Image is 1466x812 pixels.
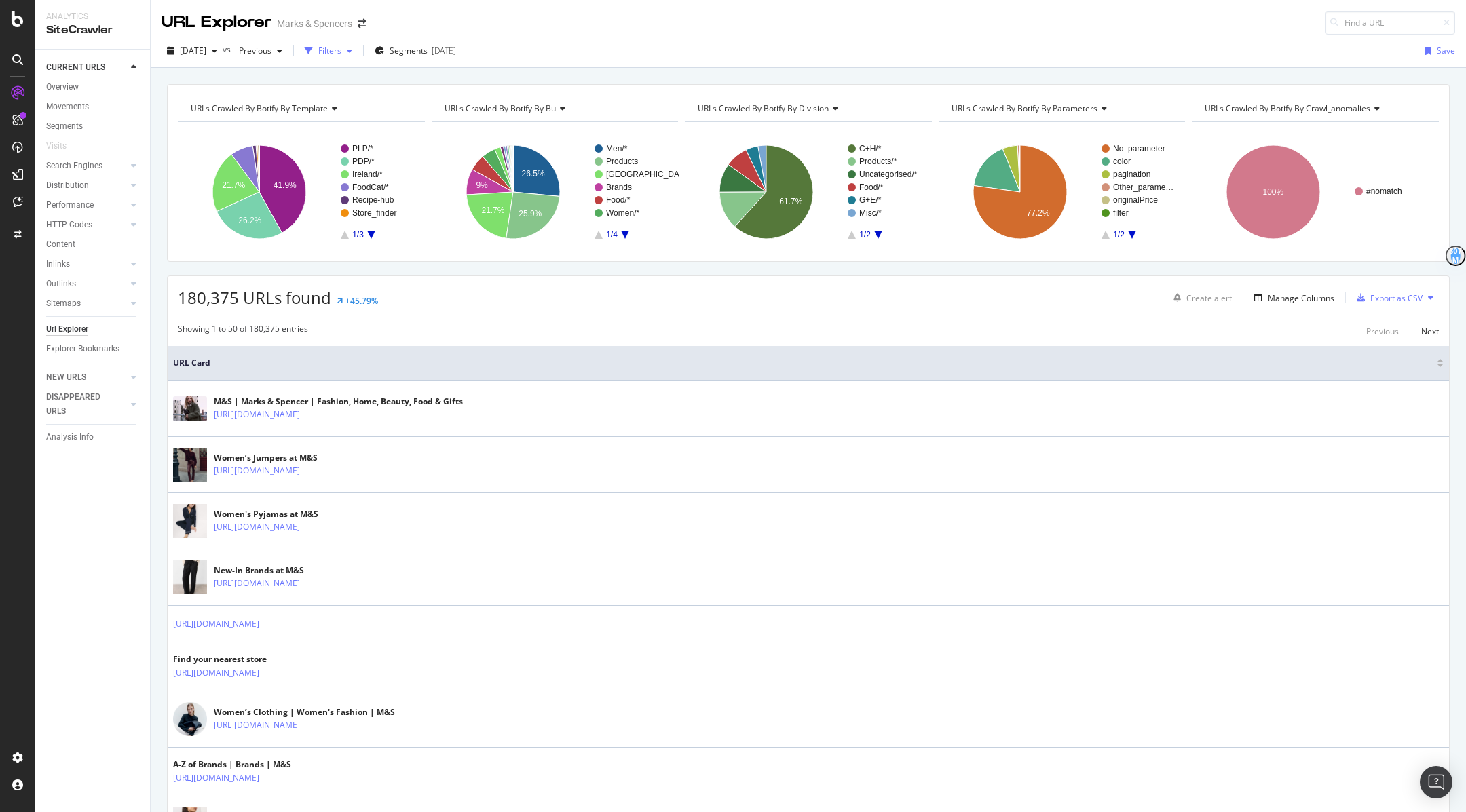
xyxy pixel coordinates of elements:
[352,144,373,153] text: PLP/*
[859,182,884,192] text: Food/*
[173,653,318,665] div: Find your nearest store
[46,198,94,212] div: Performance
[519,209,542,218] text: 25.9%
[277,17,352,31] div: Marks & Spencers
[46,342,119,356] div: Explorer Bookmarks
[606,208,639,218] text: Women/*
[698,102,829,114] span: URLs Crawled By Botify By division
[521,169,544,178] text: 26.5%
[214,520,300,534] a: [URL][DOMAIN_NAME]
[1420,40,1455,62] button: Save
[859,157,897,166] text: Products/*
[233,45,271,56] span: Previous
[46,119,83,134] div: Segments
[1421,323,1439,339] button: Next
[1366,326,1399,337] div: Previous
[1325,11,1455,35] input: Find a URL
[178,323,308,339] div: Showing 1 to 50 of 180,375 entries
[432,45,456,56] div: [DATE]
[46,430,94,444] div: Analysis Info
[191,102,328,114] span: URLs Crawled By Botify By template
[214,564,359,577] div: New-In Brands at M&S
[442,98,666,119] h4: URLs Crawled By Botify By bu
[214,408,300,421] a: [URL][DOMAIN_NAME]
[46,218,92,232] div: HTTP Codes
[352,208,396,218] text: Store_finder
[352,157,375,166] text: PDP/*
[46,178,127,193] a: Distribution
[1268,292,1334,304] div: Manage Columns
[173,499,207,543] img: main image
[46,296,81,311] div: Sitemaps
[952,102,1097,114] span: URLs Crawled By Botify By parameters
[173,396,207,421] img: main image
[46,322,140,336] a: Url Explorer
[46,390,127,419] a: DISAPPEARED URLS
[178,286,331,309] span: 180,375 URLs found
[1192,133,1439,251] div: A chart.
[1366,187,1402,196] text: #nomatch
[606,157,638,166] text: Products
[1249,290,1334,306] button: Manage Columns
[46,198,127,212] a: Performance
[1202,98,1427,119] h4: URLs Crawled By Botify By crawl_anomalies
[695,98,920,119] h4: URLs Crawled By Botify By division
[1168,287,1232,309] button: Create alert
[46,80,79,94] div: Overview
[1113,157,1131,166] text: color
[1113,195,1158,205] text: originalPrice
[859,144,882,153] text: C+H/*
[46,322,88,336] div: Url Explorer
[214,464,300,478] a: [URL][DOMAIN_NAME]
[46,139,67,153] div: Visits
[1113,230,1125,239] text: 1/2
[939,133,1186,251] svg: A chart.
[46,100,140,114] a: Movements
[352,182,389,192] text: FoodCat/*
[352,195,394,205] text: Recipe-hub
[606,144,628,153] text: Men/*
[318,45,341,56] div: Filters
[188,98,413,119] h4: URLs Crawled By Botify By template
[1113,182,1173,192] text: Other_parame…
[214,508,359,520] div: Women's Pyjamas at M&S
[445,102,556,114] span: URLs Crawled By Botify By bu
[432,133,679,251] svg: A chart.
[46,80,140,94] a: Overview
[345,295,378,307] div: +45.79%
[1113,170,1150,179] text: pagination
[859,230,871,239] text: 1/2
[173,758,318,771] div: A-Z of Brands | Brands | M&S
[481,206,504,215] text: 21.7%
[1437,45,1455,56] div: Save
[46,257,70,271] div: Inlinks
[214,718,300,732] a: [URL][DOMAIN_NAME]
[46,237,75,252] div: Content
[1421,326,1439,337] div: Next
[46,430,140,444] a: Analysis Info
[685,133,932,251] svg: A chart.
[238,216,261,225] text: 26.2%
[173,702,207,736] img: main image
[46,218,127,232] a: HTTP Codes
[173,357,1433,369] span: URL Card
[369,40,462,62] button: Segments[DATE]
[46,11,139,22] div: Analytics
[606,170,691,179] text: [GEOGRAPHIC_DATA]
[46,237,140,252] a: Content
[173,556,207,600] img: main image
[46,257,127,271] a: Inlinks
[1263,187,1284,197] text: 100%
[162,40,223,62] button: [DATE]
[352,170,383,179] text: Ireland/*
[358,19,366,28] div: arrow-right-arrow-left
[46,277,76,291] div: Outlinks
[606,195,631,205] text: Food/*
[46,342,140,356] a: Explorer Bookmarks
[46,370,127,385] a: NEW URLS
[46,139,80,153] a: Visits
[859,170,918,179] text: Uncategorised/*
[173,617,259,631] a: [URL][DOMAIN_NAME]
[214,706,395,718] div: Women’s Clothing | Women's Fashion | M&S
